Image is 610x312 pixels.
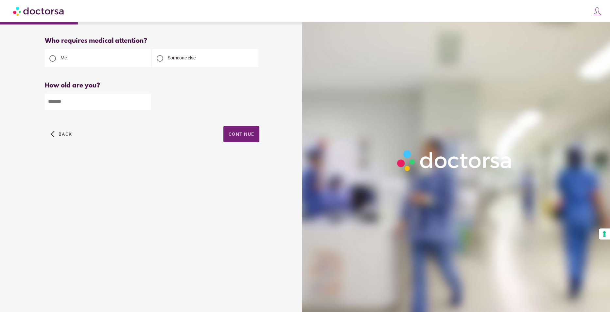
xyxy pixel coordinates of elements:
[45,37,259,45] div: Who requires medical attention?
[59,132,72,137] span: Back
[45,82,259,89] div: How old are you?
[229,132,254,137] span: Continue
[61,55,67,60] span: Me
[168,55,196,60] span: Someone else
[599,228,610,240] button: Your consent preferences for tracking technologies
[593,7,602,16] img: icons8-customer-100.png
[394,147,516,174] img: Logo-Doctorsa-trans-White-partial-flat.png
[223,126,259,142] button: Continue
[13,4,65,18] img: Doctorsa.com
[48,126,75,142] button: arrow_back_ios Back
